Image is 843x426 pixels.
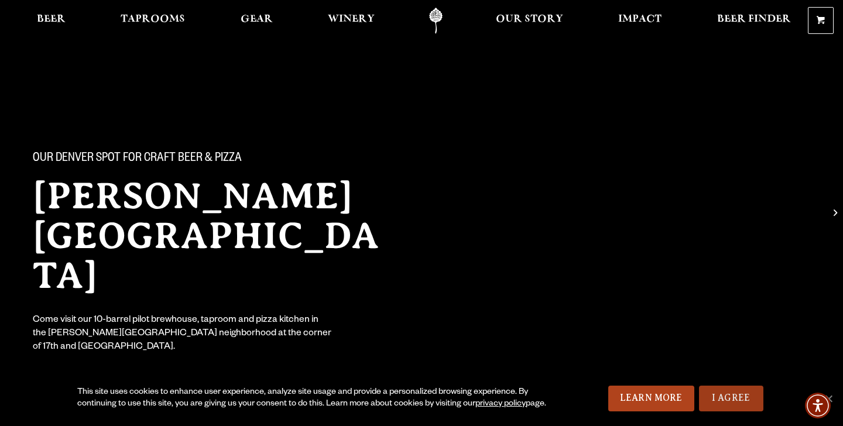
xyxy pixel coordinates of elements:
[241,15,273,24] span: Gear
[29,8,73,34] a: Beer
[488,8,571,34] a: Our Story
[805,393,831,418] div: Accessibility Menu
[475,400,526,409] a: privacy policy
[414,8,458,34] a: Odell Home
[496,15,563,24] span: Our Story
[33,314,333,355] div: Come visit our 10-barrel pilot brewhouse, taproom and pizza kitchen in the [PERSON_NAME][GEOGRAPH...
[37,15,66,24] span: Beer
[233,8,280,34] a: Gear
[113,8,193,34] a: Taprooms
[717,15,791,24] span: Beer Finder
[33,152,242,167] span: Our Denver spot for craft beer & pizza
[608,386,694,411] a: Learn More
[121,15,185,24] span: Taprooms
[699,386,763,411] a: I Agree
[320,8,382,34] a: Winery
[328,15,375,24] span: Winery
[710,8,799,34] a: Beer Finder
[611,8,669,34] a: Impact
[33,176,398,296] h2: [PERSON_NAME][GEOGRAPHIC_DATA]
[618,15,662,24] span: Impact
[77,387,548,410] div: This site uses cookies to enhance user experience, analyze site usage and provide a personalized ...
